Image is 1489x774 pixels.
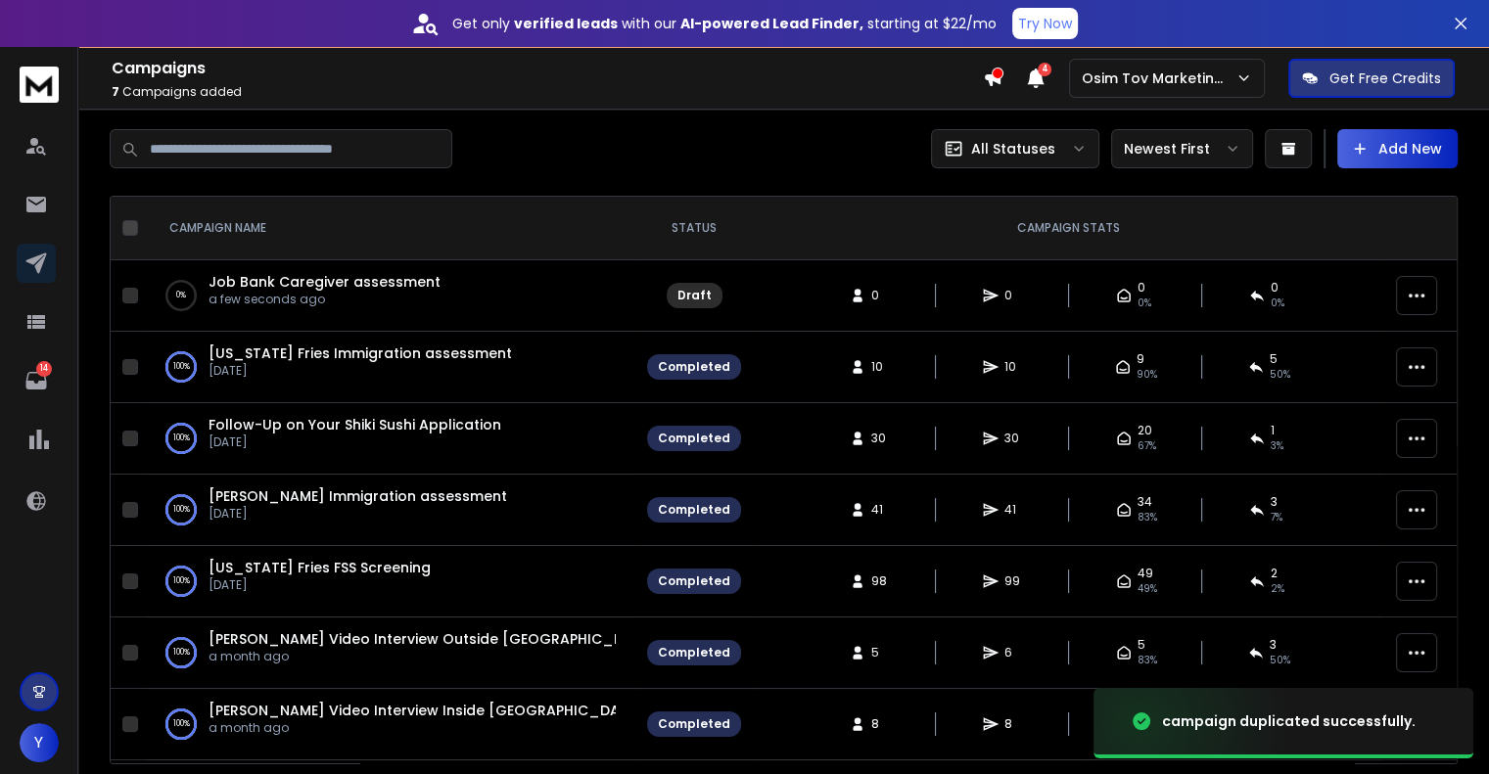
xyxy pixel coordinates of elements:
[658,573,730,589] div: Completed
[209,701,645,720] a: [PERSON_NAME] Video Interview Inside [GEOGRAPHIC_DATA]
[209,486,507,506] a: [PERSON_NAME] Immigration assessment
[1270,653,1290,668] span: 50 %
[1138,653,1157,668] span: 83 %
[112,57,983,80] h1: Campaigns
[658,502,730,518] div: Completed
[1137,367,1157,383] span: 90 %
[20,723,59,762] button: Y
[871,431,891,446] span: 30
[1271,581,1284,597] span: 2 %
[658,359,730,375] div: Completed
[971,139,1055,159] p: All Statuses
[1004,716,1024,732] span: 8
[1270,351,1278,367] span: 5
[173,714,190,734] p: 100 %
[753,197,1384,260] th: CAMPAIGN STATS
[112,84,983,100] p: Campaigns added
[1271,296,1284,311] span: 0%
[1004,573,1024,589] span: 99
[209,558,431,577] a: [US_STATE] Fries FSS Screening
[1271,280,1279,296] span: 0
[1012,8,1078,39] button: Try Now
[680,14,863,33] strong: AI-powered Lead Finder,
[1271,510,1282,525] span: 7 %
[677,288,712,303] div: Draft
[871,359,891,375] span: 10
[1082,68,1235,88] p: Osim Tov Marketing Ltd
[1162,711,1416,731] div: campaign duplicated successfully.
[1004,502,1024,518] span: 41
[871,716,891,732] span: 8
[146,689,635,760] td: 100%[PERSON_NAME] Video Interview Inside [GEOGRAPHIC_DATA]a month ago
[209,629,659,649] a: [PERSON_NAME] Video Interview Outside [GEOGRAPHIC_DATA]
[1138,494,1152,510] span: 34
[146,332,635,403] td: 100%[US_STATE] Fries Immigration assessment[DATE]
[1270,367,1290,383] span: 50 %
[1138,296,1151,311] span: 0%
[1288,59,1455,98] button: Get Free Credits
[1270,637,1277,653] span: 3
[658,645,730,660] div: Completed
[146,403,635,475] td: 100%Follow-Up on Your Shiki Sushi Application[DATE]
[173,500,190,520] p: 100 %
[1111,129,1253,168] button: Newest First
[1038,63,1051,76] span: 4
[514,14,618,33] strong: verified leads
[209,577,431,593] p: [DATE]
[1138,566,1153,581] span: 49
[209,415,501,434] a: Follow-Up on Your Shiki Sushi Application
[1004,359,1024,375] span: 10
[209,292,441,307] p: a few seconds ago
[146,617,635,689] td: 100%[PERSON_NAME] Video Interview Outside [GEOGRAPHIC_DATA]a month ago
[1018,14,1072,33] p: Try Now
[209,720,616,736] p: a month ago
[1271,438,1283,454] span: 3 %
[209,272,441,292] span: Job Bank Caregiver assessment
[209,649,616,664] p: a month ago
[173,429,190,448] p: 100 %
[1004,431,1024,446] span: 30
[209,343,512,363] a: [US_STATE] Fries Immigration assessment
[871,645,891,660] span: 5
[1138,438,1156,454] span: 67 %
[146,475,635,546] td: 100%[PERSON_NAME] Immigration assessment[DATE]
[209,363,512,379] p: [DATE]
[1271,423,1275,438] span: 1
[1138,637,1145,653] span: 5
[871,502,891,518] span: 41
[173,571,190,591] p: 100 %
[173,357,190,377] p: 100 %
[1329,68,1441,88] p: Get Free Credits
[209,434,501,450] p: [DATE]
[1004,288,1024,303] span: 0
[1004,645,1024,660] span: 6
[36,361,52,377] p: 14
[1138,423,1152,438] span: 20
[635,197,753,260] th: STATUS
[658,716,730,732] div: Completed
[146,197,635,260] th: CAMPAIGN NAME
[146,260,635,332] td: 0%Job Bank Caregiver assessmenta few seconds ago
[871,288,891,303] span: 0
[209,506,507,522] p: [DATE]
[871,573,891,589] span: 98
[452,14,997,33] p: Get only with our starting at $22/mo
[112,83,119,100] span: 7
[173,643,190,662] p: 100 %
[146,546,635,617] td: 100%[US_STATE] Fries FSS Screening[DATE]
[176,286,186,305] p: 0 %
[1138,510,1157,525] span: 83 %
[1271,566,1278,581] span: 2
[1138,581,1157,597] span: 49 %
[1337,129,1458,168] button: Add New
[658,431,730,446] div: Completed
[1137,351,1144,367] span: 9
